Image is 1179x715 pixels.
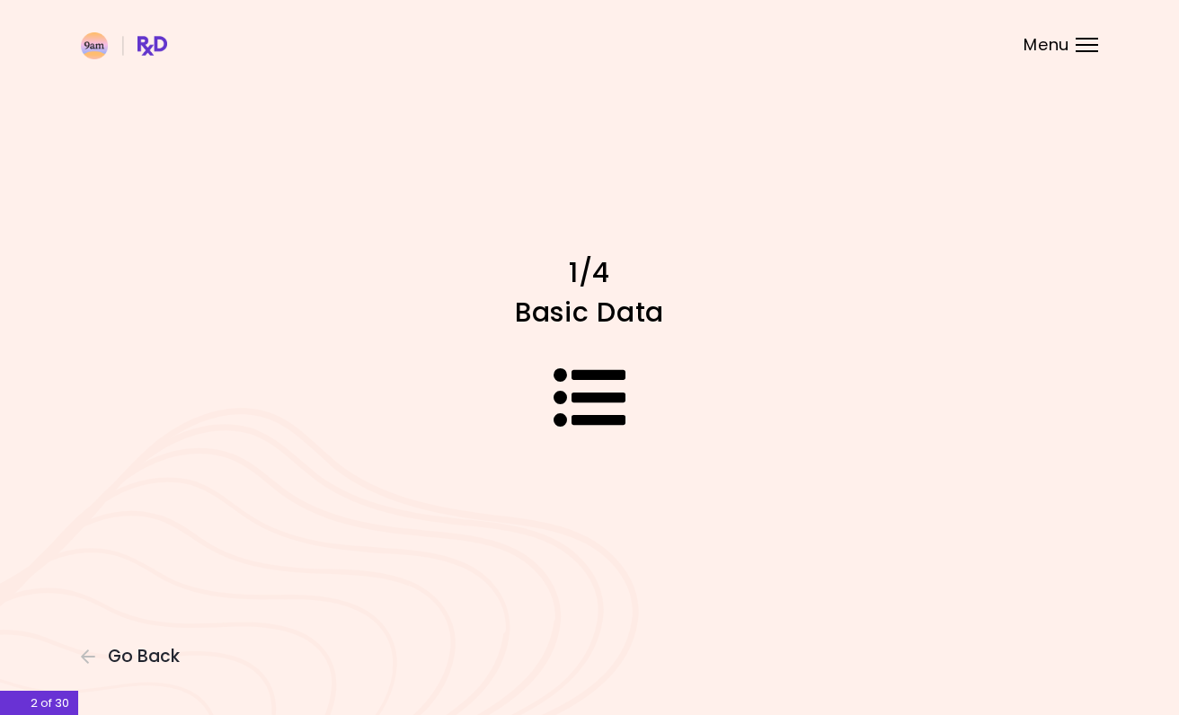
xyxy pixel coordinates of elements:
span: Go Back [108,647,180,666]
h1: Basic Data [275,295,904,330]
button: Go Back [81,647,189,666]
h1: 1/4 [275,255,904,290]
span: Menu [1024,37,1069,53]
img: RxDiet [81,32,167,59]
